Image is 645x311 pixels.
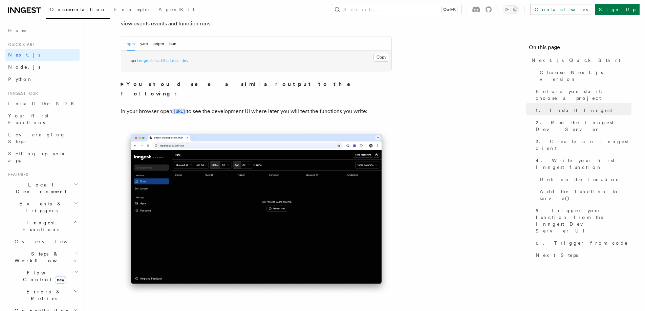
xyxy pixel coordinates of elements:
a: Next.js Quick Start [529,54,631,66]
span: Next.js Quick Start [532,57,620,64]
span: inngest-cli@latest [136,58,179,63]
a: Define the function [537,173,631,185]
span: 6. Trigger from code [536,240,628,246]
span: 2. Run the Inngest Dev Server [536,119,631,133]
h4: On this page [529,43,631,54]
span: Steps & Workflows [12,250,76,264]
button: bun [169,37,176,51]
span: Python [8,76,33,82]
a: Next.js [5,49,80,61]
a: Install the SDK [5,97,80,110]
span: Inngest tour [5,91,38,96]
a: Next Steps [533,249,631,261]
span: Define the function [540,176,621,183]
button: Flow Controlnew [12,267,80,286]
img: Inngest Dev Server's 'Runs' tab with no data [121,127,392,297]
button: pnpm [153,37,164,51]
button: Toggle dark mode [503,5,519,14]
p: In your browser open to see the development UI where later you will test the functions you write: [121,107,392,116]
button: npm [127,37,135,51]
a: 5. Trigger your function from the Inngest Dev Server UI [533,204,631,237]
span: Your first Functions [8,113,48,125]
span: Node.js [8,64,40,70]
a: 2. Run the Inngest Dev Server [533,116,631,135]
span: Quick start [5,42,35,47]
a: Before you start: choose a project [533,85,631,104]
a: AgentKit [154,2,198,18]
span: Home [8,27,27,34]
a: Choose Next.js version [537,66,631,85]
span: Add the function to serve() [540,188,631,202]
strong: You should see a similar output to the following: [121,81,360,97]
a: Your first Functions [5,110,80,129]
span: Choose Next.js version [540,69,631,83]
span: new [55,276,66,284]
span: Overview [15,239,84,244]
span: AgentKit [158,7,194,12]
a: Examples [110,2,154,18]
span: 5. Trigger your function from the Inngest Dev Server UI [536,207,631,234]
kbd: Ctrl+K [442,6,457,13]
a: Setting up your app [5,148,80,166]
span: Setting up your app [8,151,66,163]
a: 4. Write your first Inngest function [533,154,631,173]
a: Sign Up [595,4,640,15]
button: Local Development [5,179,80,198]
span: Flow Control [12,269,74,283]
a: 6. Trigger from code [533,237,631,249]
span: Documentation [50,7,106,12]
span: Features [5,172,28,177]
span: Examples [114,7,150,12]
a: Add the function to serve() [537,185,631,204]
a: [URL] [172,108,187,114]
span: Local Development [5,181,74,195]
button: Errors & Retries [12,286,80,305]
button: Copy [373,53,389,62]
a: Contact sales [530,4,592,15]
a: 3. Create an Inngest client [533,135,631,154]
a: Leveraging Steps [5,129,80,148]
span: dev [181,58,189,63]
a: Documentation [46,2,110,19]
a: Python [5,73,80,85]
button: Steps & Workflows [12,248,80,267]
span: npx [129,58,136,63]
span: Events & Triggers [5,200,74,214]
span: Next Steps [536,252,578,259]
span: Inngest Functions [5,219,73,233]
span: Next.js [8,52,40,58]
span: Leveraging Steps [8,132,65,144]
a: Node.js [5,61,80,73]
span: Errors & Retries [12,288,73,302]
button: Events & Triggers [5,198,80,217]
code: [URL] [172,109,187,114]
a: Overview [12,236,80,248]
span: 4. Write your first Inngest function [536,157,631,171]
span: 3. Create an Inngest client [536,138,631,152]
summary: You should see a similar output to the following: [121,80,392,98]
button: Inngest Functions [5,217,80,236]
a: 1. Install Inngest [533,104,631,116]
button: yarn [140,37,148,51]
span: Install the SDK [8,101,78,106]
button: Search...Ctrl+K [331,4,461,15]
span: Before you start: choose a project [536,88,631,102]
a: Home [5,24,80,37]
span: 1. Install Inngest [536,107,612,114]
